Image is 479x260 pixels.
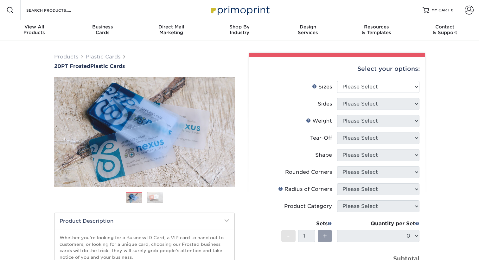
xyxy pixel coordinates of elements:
div: Shape [315,151,332,159]
div: Industry [205,24,274,35]
span: Contact [411,24,479,30]
span: + [323,231,327,241]
img: Plastic Cards 01 [126,193,142,204]
a: Products [54,54,78,60]
a: DesignServices [274,20,342,40]
a: Direct MailMarketing [137,20,205,40]
span: Business [68,24,137,30]
a: Shop ByIndustry [205,20,274,40]
div: Radius of Corners [278,185,332,193]
span: 0 [451,8,454,12]
h1: Plastic Cards [54,63,235,69]
span: 20PT Frosted [54,63,90,69]
span: - [287,231,290,241]
div: Sides [318,100,332,108]
div: Quantity per Set [337,220,419,227]
span: MY CART [431,8,450,13]
span: Shop By [205,24,274,30]
img: Primoprint [208,3,271,17]
div: Weight [306,117,332,125]
div: Sizes [312,83,332,91]
div: Sets [281,220,332,227]
input: SEARCH PRODUCTS..... [26,6,87,14]
div: Rounded Corners [285,168,332,176]
h2: Product Description [54,213,234,229]
img: 20PT Frosted 01 [54,70,235,194]
span: Direct Mail [137,24,205,30]
div: Cards [68,24,137,35]
div: Services [274,24,342,35]
img: Plastic Cards 02 [147,192,163,203]
div: Select your options: [254,57,420,81]
a: Contact& Support [411,20,479,40]
a: BusinessCards [68,20,137,40]
div: Tear-Off [310,134,332,142]
div: & Support [411,24,479,35]
div: & Templates [342,24,411,35]
a: Resources& Templates [342,20,411,40]
div: Product Category [284,203,332,210]
span: Resources [342,24,411,30]
a: 20PT FrostedPlastic Cards [54,63,235,69]
a: Plastic Cards [86,54,120,60]
span: Design [274,24,342,30]
div: Marketing [137,24,205,35]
